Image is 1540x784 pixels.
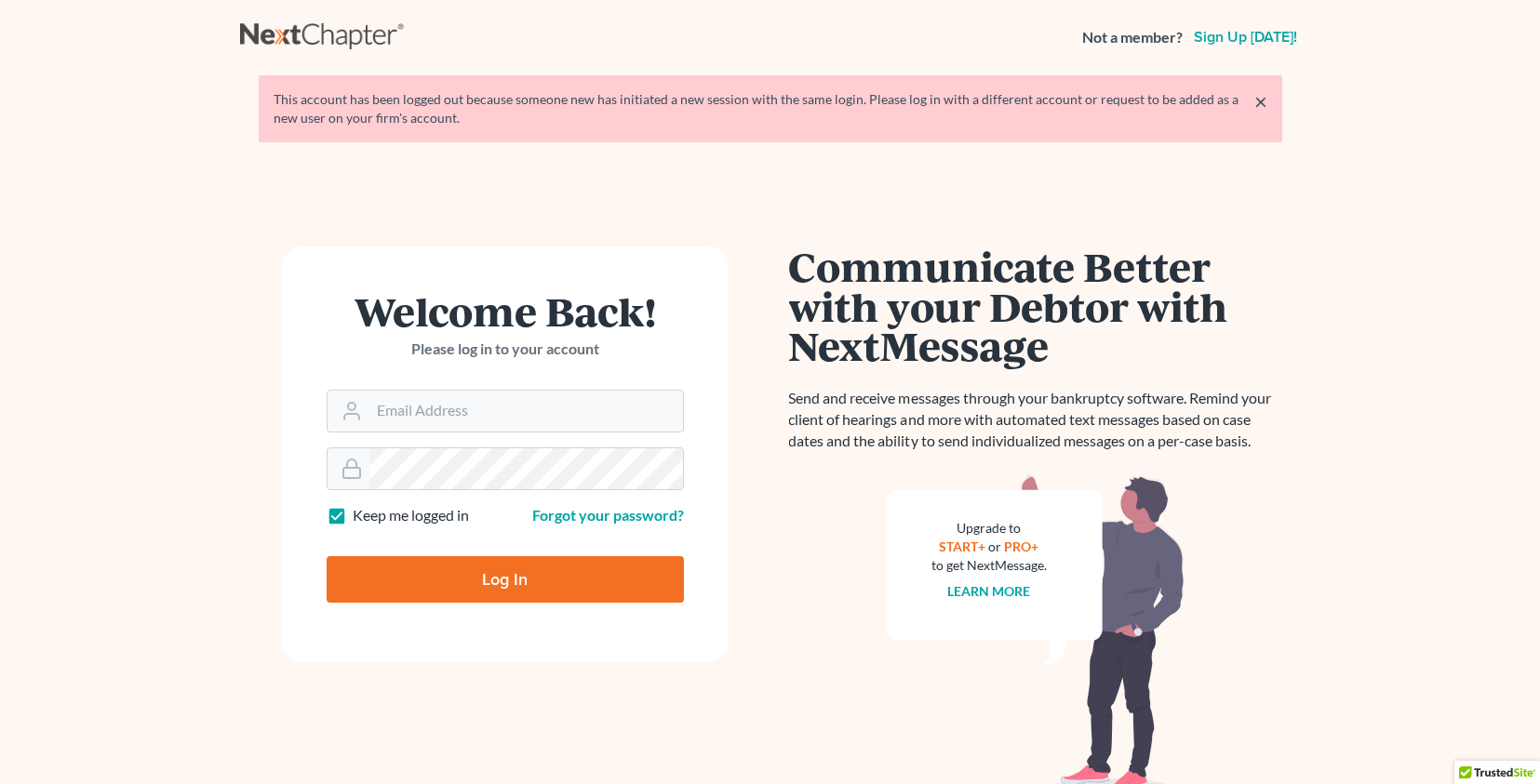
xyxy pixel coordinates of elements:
input: Email Address [369,391,683,432]
h1: Communicate Better with your Debtor with NextMessage [789,246,1282,365]
label: Keep me logged in [353,505,469,526]
p: Send and receive messages through your bankruptcy software. Remind your client of hearings and mo... [789,388,1282,452]
span: or [988,538,1001,554]
p: Please log in to your account [327,339,684,360]
div: Upgrade to [931,519,1047,538]
strong: Not a member? [1082,27,1183,48]
a: Learn more [947,583,1030,599]
a: × [1254,90,1267,113]
h1: Welcome Back! [327,291,684,331]
a: Forgot your password? [532,506,684,524]
a: START+ [939,538,985,554]
div: to get NextMessage. [931,556,1047,575]
input: Log In [327,556,684,603]
a: Sign up [DATE]! [1190,30,1301,45]
a: PRO+ [1004,538,1038,554]
div: This account has been logged out because someone new has initiated a new session with the same lo... [274,90,1267,127]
